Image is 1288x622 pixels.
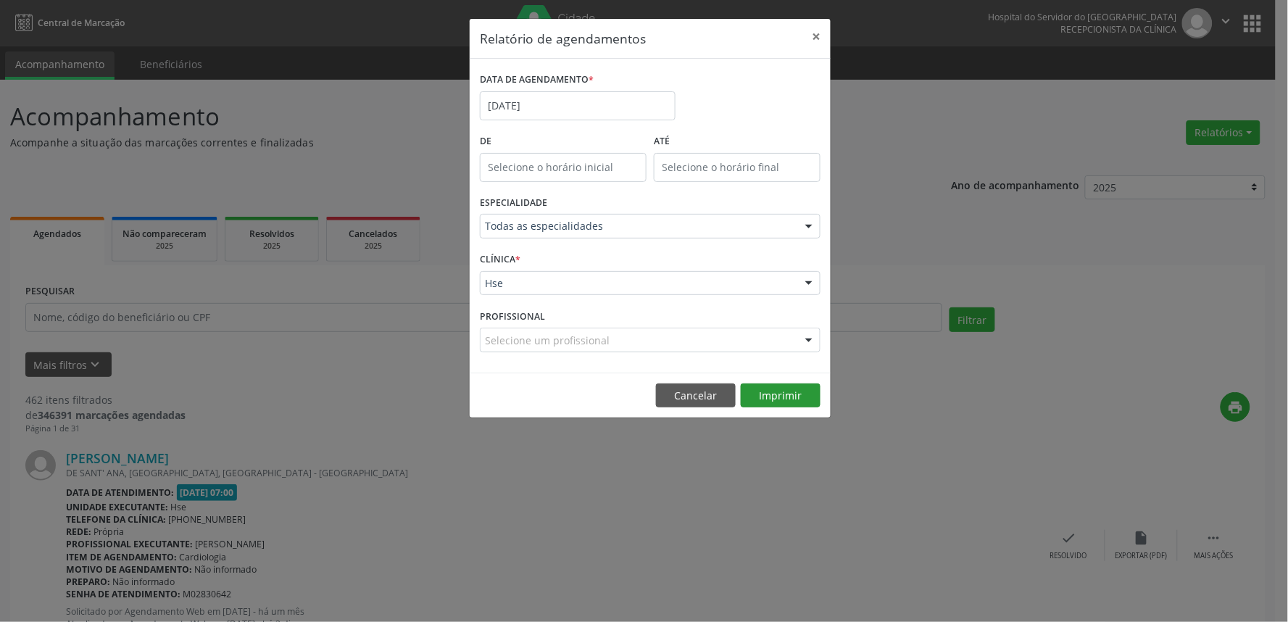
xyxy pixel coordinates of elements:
[480,91,676,120] input: Selecione uma data ou intervalo
[741,383,820,408] button: Imprimir
[480,130,647,153] label: De
[485,333,610,348] span: Selecione um profissional
[485,276,791,291] span: Hse
[480,29,646,48] h5: Relatório de agendamentos
[480,305,545,328] label: PROFISSIONAL
[480,153,647,182] input: Selecione o horário inicial
[654,153,820,182] input: Selecione o horário final
[485,219,791,233] span: Todas as especialidades
[802,19,831,54] button: Close
[480,192,547,215] label: ESPECIALIDADE
[480,69,594,91] label: DATA DE AGENDAMENTO
[656,383,736,408] button: Cancelar
[480,249,520,271] label: CLÍNICA
[654,130,820,153] label: ATÉ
